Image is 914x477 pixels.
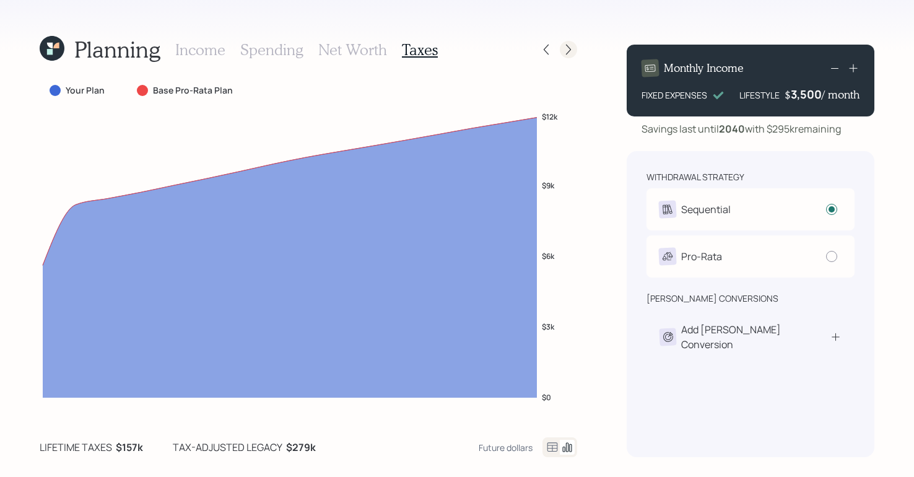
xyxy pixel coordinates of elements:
[664,61,744,75] h4: Monthly Income
[479,442,533,453] div: Future dollars
[402,41,438,59] h3: Taxes
[40,440,112,455] div: lifetime taxes
[646,292,778,305] div: [PERSON_NAME] conversions
[739,89,780,102] div: LIFESTYLE
[822,88,860,102] h4: / month
[542,250,555,261] tspan: $6k
[681,322,830,352] div: Add [PERSON_NAME] Conversion
[681,202,731,217] div: Sequential
[116,440,143,454] b: $157k
[646,171,744,183] div: withdrawal strategy
[175,41,225,59] h3: Income
[542,322,555,332] tspan: $3k
[642,89,707,102] div: FIXED EXPENSES
[542,392,551,403] tspan: $0
[318,41,387,59] h3: Net Worth
[74,36,160,63] h1: Planning
[542,180,555,190] tspan: $9k
[66,84,105,97] label: Your Plan
[542,111,558,121] tspan: $12k
[153,84,233,97] label: Base Pro-Rata Plan
[719,122,745,136] b: 2040
[785,88,791,102] h4: $
[791,87,822,102] div: 3,500
[681,249,722,264] div: Pro-Rata
[173,440,282,455] div: tax-adjusted legacy
[286,440,316,454] b: $279k
[642,121,841,136] div: Savings last until with $295k remaining
[240,41,303,59] h3: Spending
